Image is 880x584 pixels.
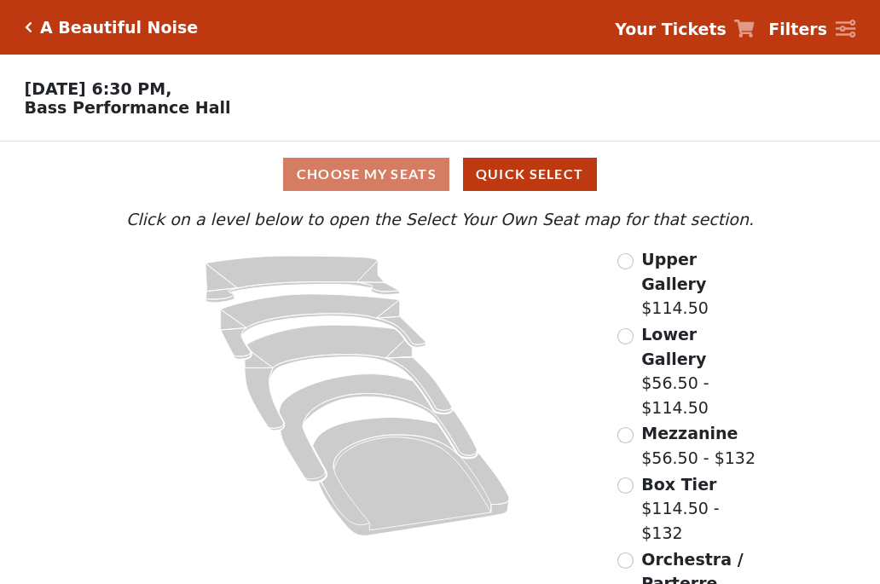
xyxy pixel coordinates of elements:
[313,418,510,536] path: Orchestra / Parterre Circle - Seats Available: 27
[641,475,716,494] span: Box Tier
[206,256,400,303] path: Upper Gallery - Seats Available: 298
[221,294,426,359] path: Lower Gallery - Seats Available: 59
[768,17,855,42] a: Filters
[641,424,738,442] span: Mezzanine
[641,325,706,368] span: Lower Gallery
[641,322,758,419] label: $56.50 - $114.50
[768,20,827,38] strong: Filters
[615,17,755,42] a: Your Tickets
[641,472,758,546] label: $114.50 - $132
[641,250,706,293] span: Upper Gallery
[40,18,198,38] h5: A Beautiful Noise
[641,247,758,321] label: $114.50
[25,21,32,33] a: Click here to go back to filters
[641,421,756,470] label: $56.50 - $132
[122,207,758,232] p: Click on a level below to open the Select Your Own Seat map for that section.
[463,158,597,191] button: Quick Select
[615,20,727,38] strong: Your Tickets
